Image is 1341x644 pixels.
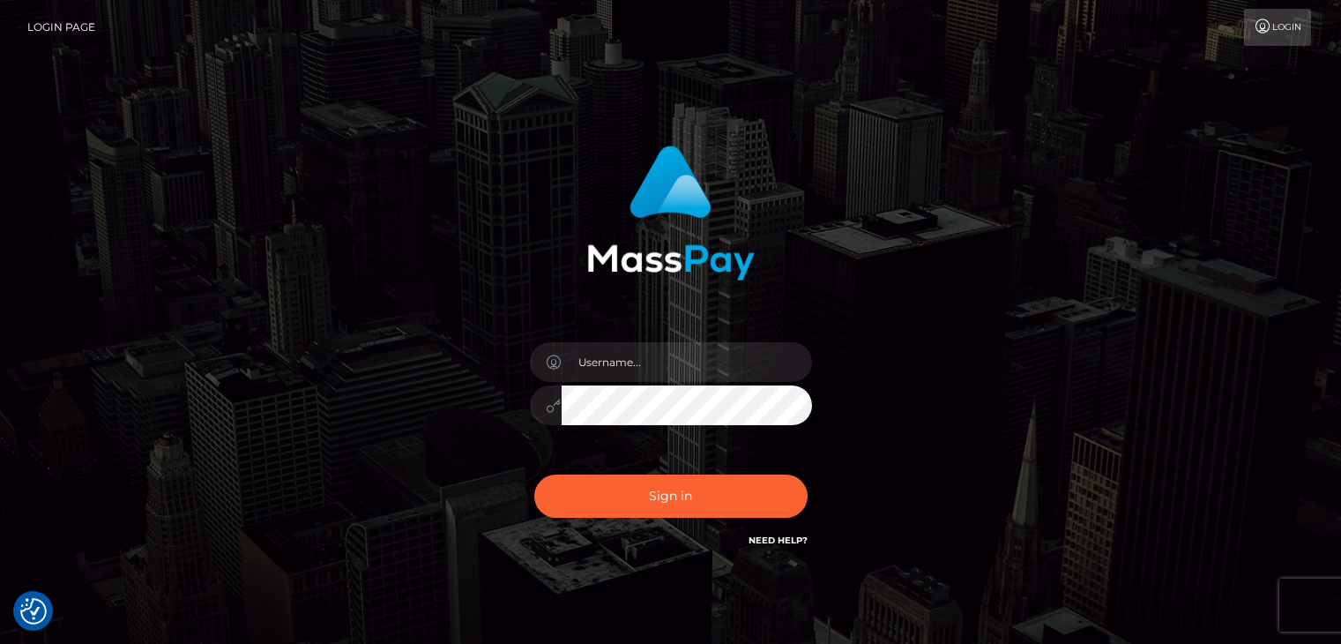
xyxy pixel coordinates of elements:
input: Username... [562,342,812,382]
a: Login [1244,9,1311,46]
img: Revisit consent button [20,598,47,625]
a: Login Page [27,9,95,46]
button: Consent Preferences [20,598,47,625]
img: MassPay Login [587,146,755,281]
button: Sign in [534,475,808,518]
a: Need Help? [749,535,808,546]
